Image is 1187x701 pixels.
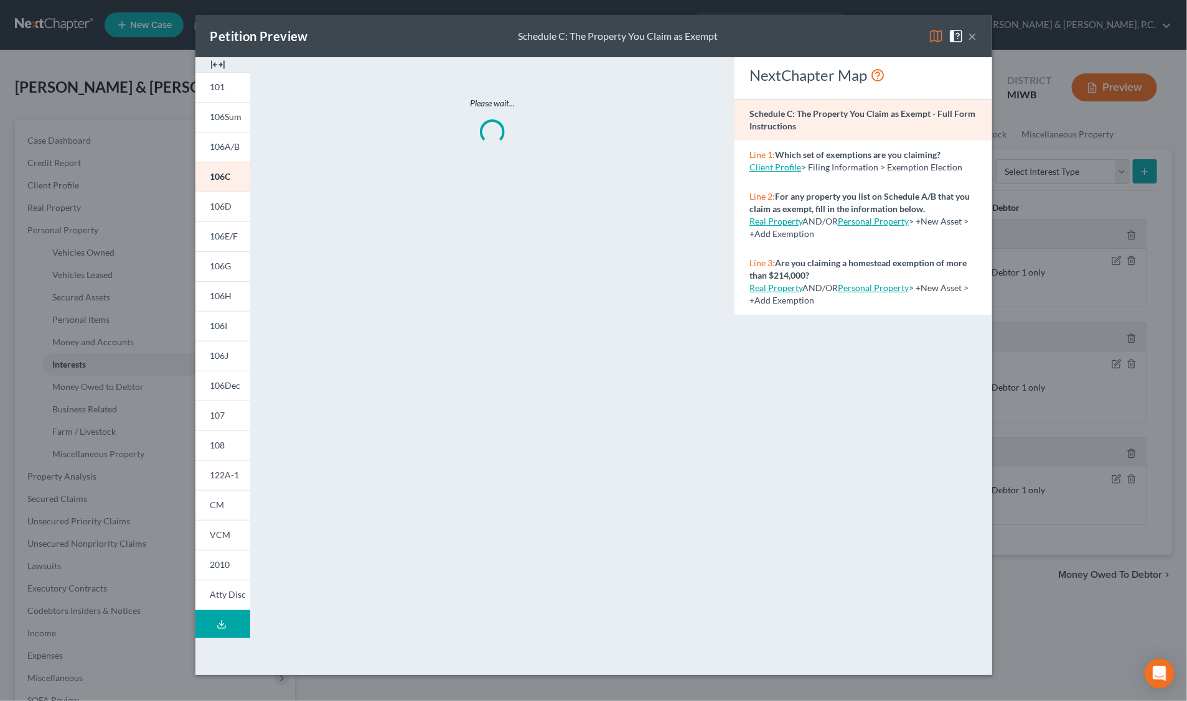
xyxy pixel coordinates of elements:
span: 106Dec [210,380,241,391]
button: × [969,29,977,44]
a: 106A/B [195,132,250,162]
span: 106I [210,320,228,331]
div: Schedule C: The Property You Claim as Exempt [518,29,718,44]
a: Atty Disc [195,580,250,610]
strong: Which set of exemptions are you claiming? [775,149,941,160]
a: 107 [195,401,250,430]
a: Personal Property [838,216,909,226]
span: Atty Disc [210,589,246,600]
span: VCM [210,529,231,540]
span: > +New Asset > +Add Exemption [749,282,969,305]
span: CM [210,499,225,510]
a: VCM [195,520,250,550]
span: 108 [210,440,225,450]
div: NextChapter Map [749,65,977,85]
a: Client Profile [749,162,801,172]
span: 106A/B [210,141,240,152]
a: 106Sum [195,102,250,132]
strong: For any property you list on Schedule A/B that you claim as exempt, fill in the information below. [749,191,970,214]
a: Real Property [749,282,802,293]
a: 106C [195,162,250,192]
img: expand-e0f6d898513216a626fdd78e52531dac95497ffd26381d4c15ee2fc46db09dca.svg [210,57,225,72]
img: map-eea8200ae884c6f1103ae1953ef3d486a96c86aabb227e865a55264e3737af1f.svg [929,29,944,44]
span: 106C [210,171,231,182]
a: 106Dec [195,371,250,401]
div: Petition Preview [210,27,308,45]
a: 106H [195,281,250,311]
span: 106D [210,201,232,211]
span: 106H [210,290,232,301]
span: AND/OR [749,282,838,293]
span: Line 2: [749,191,775,202]
span: 106E/F [210,231,238,241]
div: Open Intercom Messenger [1145,659,1175,689]
a: 2010 [195,550,250,580]
span: 2010 [210,559,230,570]
a: Real Property [749,216,802,226]
a: 106E/F [195,221,250,251]
strong: Schedule C: The Property You Claim as Exempt - Full Form Instructions [749,108,975,131]
span: Line 1: [749,149,775,160]
span: Line 3: [749,258,775,268]
span: 101 [210,81,225,92]
span: 106J [210,350,229,361]
span: 106Sum [210,111,242,122]
span: AND/OR [749,216,838,226]
span: 122A-1 [210,470,240,480]
a: CM [195,490,250,520]
a: 106G [195,251,250,281]
span: > Filing Information > Exemption Election [801,162,962,172]
a: Personal Property [838,282,909,293]
a: 108 [195,430,250,460]
span: 107 [210,410,225,420]
p: Please wait... [303,97,682,109]
a: 106J [195,341,250,371]
a: 106I [195,311,250,341]
a: 106D [195,192,250,221]
span: 106G [210,261,232,271]
a: 101 [195,72,250,102]
img: help-close-5ba153eb36485ed6c1ea00a893f15db1cb9b99d6cae46e1a8edb6c62d00a1a76.svg [949,29,964,44]
span: > +New Asset > +Add Exemption [749,216,969,239]
strong: Are you claiming a homestead exemption of more than $214,000? [749,258,967,281]
a: 122A-1 [195,460,250,490]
